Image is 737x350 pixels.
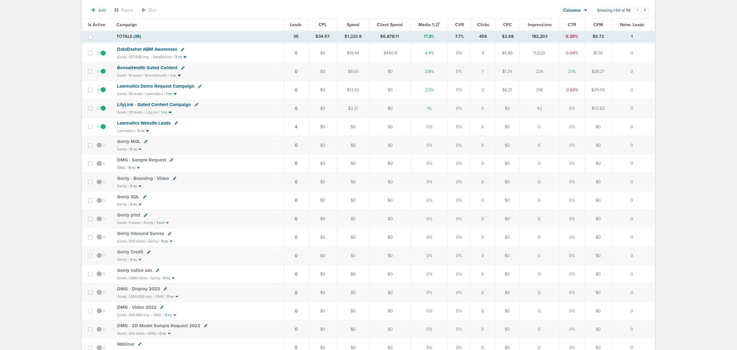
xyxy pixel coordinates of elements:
[117,92,145,96] small: Goals: 30 leads |
[377,22,403,27] span: Client Spend
[585,283,612,302] td: $0
[560,247,585,265] td: 0%
[411,136,448,154] td: 0%
[130,184,137,189] small: 0 nc
[612,191,655,210] td: 0
[593,22,603,27] span: CPM
[620,22,644,27] span: Netw. Leads
[159,331,166,336] small: 0 nc
[116,22,137,27] span: Campaign
[369,320,411,339] td: $0
[295,50,298,56] a: 0
[448,247,470,265] td: 0%
[117,165,127,170] small: DMG |
[585,136,612,154] td: $0
[117,313,152,317] small: Goals: 420,000 imp. |
[135,34,140,39] span: 36
[146,110,160,114] small: LilyLink |
[495,117,519,136] td: $0
[470,154,495,173] td: 0
[163,276,170,280] small: 0 nc
[448,265,470,284] td: 0%
[153,55,174,59] small: DataDasher |
[148,239,160,243] small: Genly |
[117,221,142,225] small: Goals: 5 leads |
[308,154,337,173] td: $0
[560,283,585,302] td: 0%
[369,117,411,136] td: $0
[308,320,337,339] td: $0
[88,22,105,27] span: Is Active
[612,265,655,284] td: 0
[470,302,495,320] td: 0
[470,44,495,62] td: 4
[448,173,470,191] td: 0%
[411,117,448,136] td: 0%
[308,247,337,265] td: $0
[612,81,655,99] td: 0
[117,46,177,52] span: DataDasher ABM Awareness
[295,179,298,185] a: 0
[585,31,612,42] td: $6.72
[520,31,560,42] td: 182,203
[560,210,585,228] td: 0%
[153,313,164,317] small: DMG |
[337,173,369,191] td: $0
[519,173,559,191] td: 0
[117,268,152,273] span: Genly native ads
[411,320,448,339] td: 0%
[612,44,655,62] td: 0
[585,302,612,320] td: $0
[369,173,411,191] td: $0
[369,136,411,154] td: $0
[117,110,145,115] small: Goals: 20 leads |
[585,81,612,99] td: $39.06
[448,154,470,173] td: 0%
[347,22,359,27] span: Spend
[560,302,585,320] td: 0%
[411,31,448,42] td: 17.8%
[585,247,612,265] td: $0
[117,323,200,328] span: DMG - 3D Model Sample Request 2022
[295,272,298,277] a: 0
[337,302,369,320] td: $0
[448,99,470,118] td: 0%
[597,8,630,13] span: Showing 1-50 of 114
[337,99,369,118] td: $2.21
[369,283,411,302] td: $0
[117,231,164,236] span: Genly Inbound Survey
[337,62,369,81] td: $8.65
[308,283,337,302] td: $0
[146,92,165,96] small: Lawmatics |
[167,294,174,299] small: 0 nc
[612,62,655,81] td: 0
[411,247,448,265] td: 0%
[369,99,411,118] td: $0
[308,117,337,136] td: $0
[633,7,649,14] ul: Pagination
[411,228,448,247] td: 0%
[448,191,470,210] td: 0%
[612,302,655,320] td: 0
[503,22,512,27] span: CPC
[161,239,168,244] small: 0 nc
[612,210,655,228] td: 0
[369,62,411,81] td: $0
[308,99,337,118] td: $0
[337,154,369,173] td: $0
[166,92,172,96] small: 1 nc
[612,31,655,42] td: 1
[295,161,298,166] a: 0
[308,302,337,320] td: $0
[117,212,140,218] span: Genly pilot
[448,62,470,81] td: 0%
[519,44,559,62] td: 11,020
[470,191,495,210] td: 0
[560,320,585,339] td: 0%
[308,44,337,62] td: $0
[641,6,649,14] button: Go to next page
[495,283,519,302] td: $0
[308,210,337,228] td: $0
[369,247,411,265] td: $0
[98,8,106,13] span: Add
